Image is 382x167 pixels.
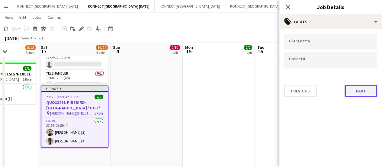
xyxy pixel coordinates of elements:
span: 14 [112,48,120,55]
a: View [2,13,16,21]
span: 10/24 [96,45,108,50]
div: [DATE] [5,35,19,41]
div: 1 Job [170,50,180,55]
span: 5/12 [25,45,36,50]
span: 15 [184,48,193,55]
app-card-role: Crew2/223:59-03:59 (4h)[PERSON_NAME] [3][PERSON_NAME] [4] [41,118,108,147]
span: 13 [40,48,47,55]
input: Type to search client labels... [289,39,372,45]
h3: Job Details [279,3,382,11]
span: 2/2 [95,95,103,99]
div: 5 Jobs [26,50,35,55]
button: KONNECT [GEOGRAPHIC_DATA] [DATE] [155,0,225,12]
button: KONNECT [GEOGRAPHIC_DATA] [DATE] [83,0,155,12]
button: Previous [284,85,317,97]
span: 2/2 [244,45,252,50]
span: 0/10 [170,45,180,50]
div: BST [37,36,43,40]
span: 1 Role [23,77,31,82]
button: KONNECT [GEOGRAPHIC_DATA] [DATE] [225,0,296,12]
div: Labels [279,15,382,29]
span: Mon [185,45,193,50]
span: Sat [41,45,47,50]
span: View [5,15,13,20]
a: Comms [45,13,63,21]
app-card-role: Telehandler0/108:00-12:00 (4h) [41,70,108,91]
span: Week 37 [20,36,35,40]
span: 23:59-03:59 (4h) (Sun) [46,95,80,99]
a: Edit [17,13,29,21]
span: Edit [19,15,26,20]
span: 16 [256,48,264,55]
span: [PERSON_NAME][STREET_ADDRESS]- [50,111,94,115]
span: 1 Role [94,111,103,115]
button: KONNECT [GEOGRAPHIC_DATA] [DATE] [12,0,83,12]
h3: QUO13291-FIREBIRD-[GEOGRAPHIC_DATA] *OOT* [41,100,108,111]
span: 1/1 [23,66,31,71]
span: Sun [113,45,120,50]
input: Type to search project ID labels... [289,57,372,62]
span: Jobs [32,15,41,20]
button: Next [345,85,377,97]
app-card-role: Crew Chief0/108:00-12:00 (4h) [41,49,108,70]
div: 1 Job [244,50,252,55]
a: Jobs [30,13,44,21]
div: 4 Jobs [96,50,108,55]
app-job-card: Updated23:59-03:59 (4h) (Sun)2/2QUO13291-FIREBIRD-[GEOGRAPHIC_DATA] *OOT* [PERSON_NAME][STREET_AD... [41,85,108,148]
span: Tue [257,45,264,50]
span: Comms [47,15,61,20]
div: Updated [41,86,108,91]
